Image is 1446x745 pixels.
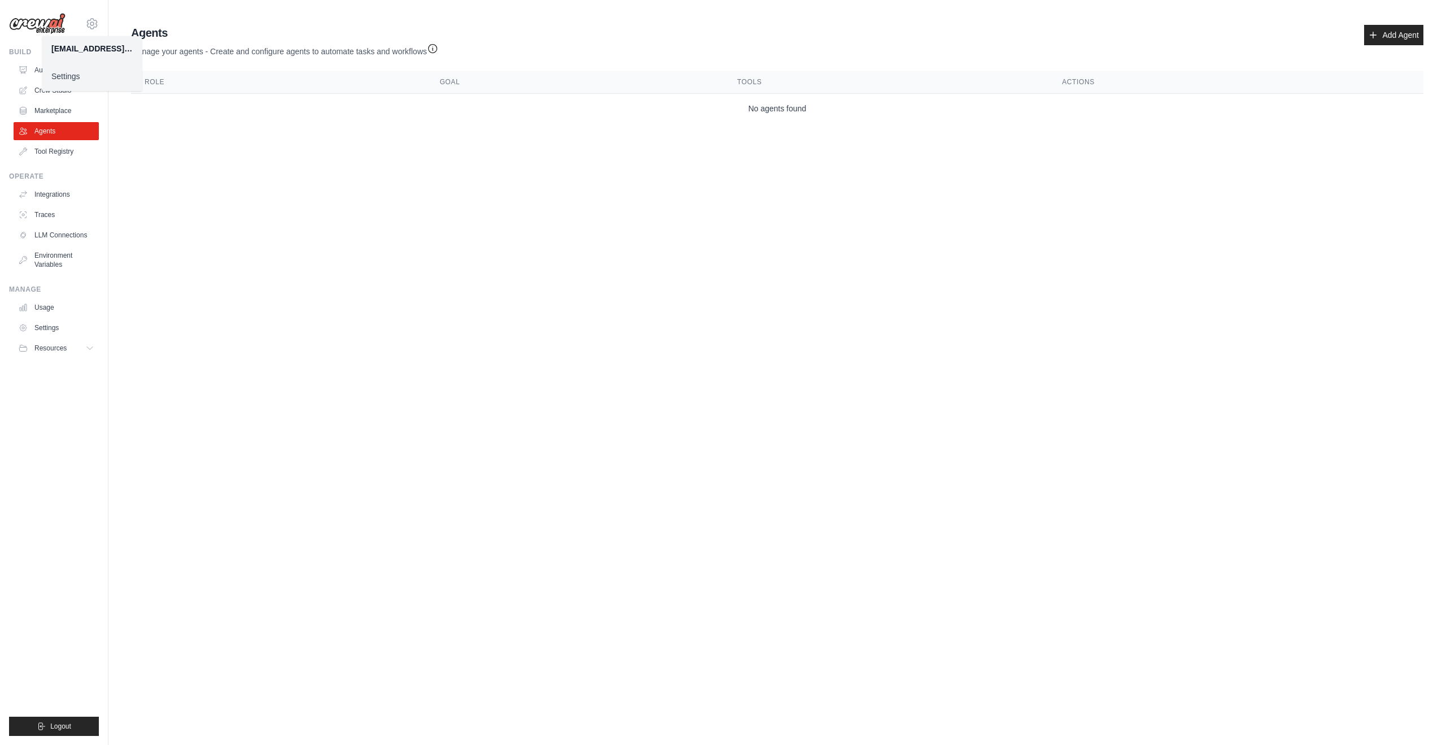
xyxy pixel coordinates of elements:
a: Agents [14,122,99,140]
button: Resources [14,339,99,357]
a: Integrations [14,185,99,203]
div: Operate [9,172,99,181]
span: Resources [34,344,67,353]
th: Goal [426,71,724,94]
a: LLM Connections [14,226,99,244]
td: No agents found [131,94,1423,124]
div: Manage [9,285,99,294]
a: Add Agent [1364,25,1423,45]
th: Actions [1048,71,1423,94]
a: Automations [14,61,99,79]
div: Build [9,47,99,57]
div: [EMAIL_ADDRESS][DOMAIN_NAME] [51,43,133,54]
h2: Agents [131,25,438,41]
a: Marketplace [14,102,99,120]
a: Environment Variables [14,246,99,274]
a: Settings [42,66,142,86]
a: Settings [14,319,99,337]
th: Tools [724,71,1048,94]
a: Crew Studio [14,81,99,99]
p: Manage your agents - Create and configure agents to automate tasks and workflows [131,41,438,57]
a: Traces [14,206,99,224]
a: Usage [14,298,99,317]
th: Role [131,71,426,94]
span: Logout [50,722,71,731]
a: Tool Registry [14,142,99,161]
img: Logo [9,13,66,34]
button: Logout [9,717,99,736]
